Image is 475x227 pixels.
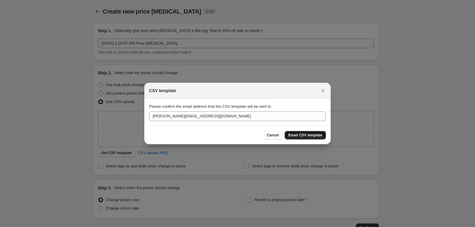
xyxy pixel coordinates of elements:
[285,131,326,139] button: Email CSV template
[149,104,271,109] span: Please confirm the email address that the CSV template will be sent to
[263,131,282,139] button: Cancel
[149,88,176,94] h2: CSV template
[288,133,322,138] span: Email CSV template
[319,86,327,95] button: Close
[267,133,279,138] span: Cancel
